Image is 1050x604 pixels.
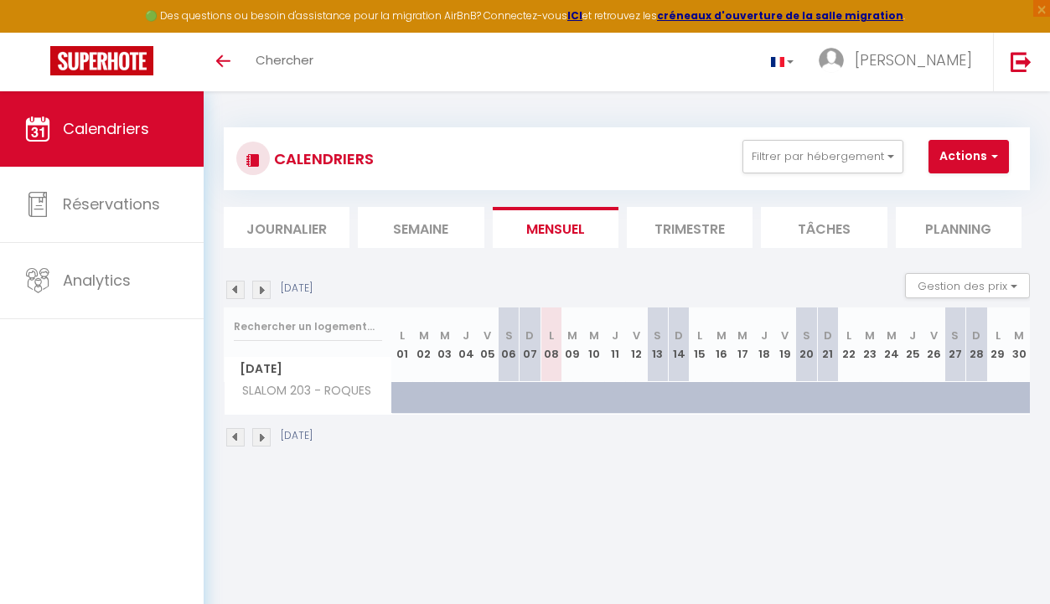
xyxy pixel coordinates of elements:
[567,8,582,23] a: ICI
[63,270,131,291] span: Analytics
[838,307,859,382] th: 22
[781,328,789,343] abbr: V
[817,307,838,382] th: 21
[626,307,647,382] th: 12
[224,207,349,248] li: Journalier
[63,194,160,214] span: Réservations
[951,328,959,343] abbr: S
[657,8,903,23] a: créneaux d'ouverture de la salle migration
[654,328,661,343] abbr: S
[440,328,450,343] abbr: M
[281,428,313,444] p: [DATE]
[761,328,768,343] abbr: J
[824,328,832,343] abbr: D
[742,140,903,173] button: Filtrer par hébergement
[256,51,313,69] span: Chercher
[358,207,484,248] li: Semaine
[484,328,491,343] abbr: V
[806,33,993,91] a: ... [PERSON_NAME]
[716,328,727,343] abbr: M
[675,328,683,343] abbr: D
[392,307,413,382] th: 01
[525,328,534,343] abbr: D
[647,307,668,382] th: 13
[227,382,375,400] span: SLALOM 203 - ROQUES
[50,46,153,75] img: Super Booking
[966,307,987,382] th: 28
[909,328,916,343] abbr: J
[505,328,513,343] abbr: S
[63,118,149,139] span: Calendriers
[434,307,455,382] th: 03
[761,207,887,248] li: Tâches
[881,307,902,382] th: 24
[896,207,1022,248] li: Planning
[737,328,747,343] abbr: M
[860,307,881,382] th: 23
[923,307,944,382] th: 26
[796,307,817,382] th: 20
[281,281,313,297] p: [DATE]
[456,307,477,382] th: 04
[668,307,689,382] th: 14
[413,307,434,382] th: 02
[549,328,554,343] abbr: L
[846,328,851,343] abbr: L
[520,307,541,382] th: 07
[477,307,498,382] th: 05
[1011,51,1032,72] img: logout
[583,307,604,382] th: 10
[419,328,429,343] abbr: M
[697,328,702,343] abbr: L
[928,140,1009,173] button: Actions
[944,307,965,382] th: 27
[493,207,618,248] li: Mensuel
[541,307,561,382] th: 08
[887,328,897,343] abbr: M
[903,307,923,382] th: 25
[972,328,980,343] abbr: D
[865,328,875,343] abbr: M
[270,140,374,178] h3: CALENDRIERS
[711,307,732,382] th: 16
[855,49,972,70] span: [PERSON_NAME]
[562,307,583,382] th: 09
[803,328,810,343] abbr: S
[243,33,326,91] a: Chercher
[400,328,405,343] abbr: L
[225,357,391,381] span: [DATE]
[633,328,640,343] abbr: V
[463,328,469,343] abbr: J
[612,328,618,343] abbr: J
[987,307,1008,382] th: 29
[930,328,938,343] abbr: V
[996,328,1001,343] abbr: L
[1008,307,1030,382] th: 30
[905,273,1030,298] button: Gestion des prix
[627,207,753,248] li: Trimestre
[604,307,625,382] th: 11
[819,48,844,73] img: ...
[567,328,577,343] abbr: M
[234,312,382,342] input: Rechercher un logement...
[1014,328,1024,343] abbr: M
[690,307,711,382] th: 15
[753,307,774,382] th: 18
[732,307,753,382] th: 17
[774,307,795,382] th: 19
[589,328,599,343] abbr: M
[498,307,519,382] th: 06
